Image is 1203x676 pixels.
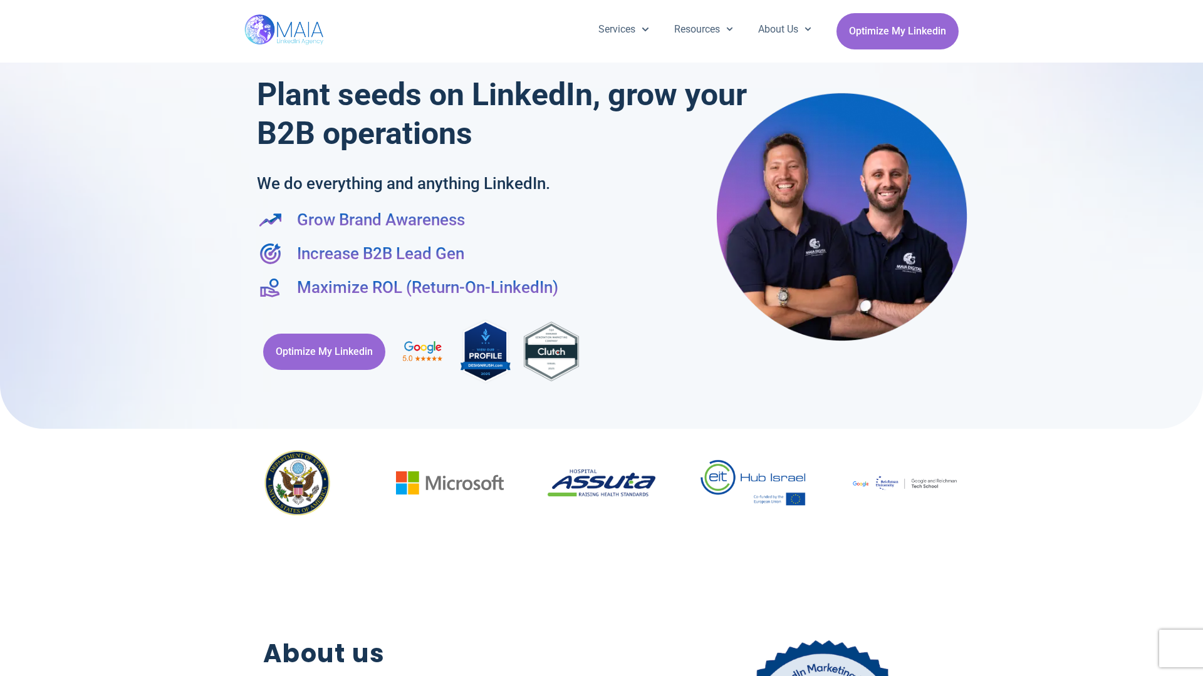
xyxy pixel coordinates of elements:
[257,172,671,195] h2: We do everything and anything LinkedIn.
[244,451,352,520] div: 3 / 19
[849,19,946,43] span: Optimize My Linkedin
[836,13,959,49] a: Optimize My Linkedin
[746,13,824,46] a: About Us
[294,208,465,232] span: Grow Brand Awareness
[851,471,959,494] img: google-logo (1)
[263,635,616,673] h2: About us
[263,334,385,370] a: Optimize My Linkedin
[461,318,511,385] img: MAIA Digital's rating on DesignRush, the industry-leading B2B Marketplace connecting brands with ...
[548,469,655,501] div: 5 / 19
[717,92,967,341] img: Maia Digital- Shay & Eli
[294,275,558,299] span: Maximize ROL (Return-On-LinkedIn)
[548,469,655,497] img: download (32)
[699,459,807,506] img: EIT-HUB-ISRAEL-LOGO-SUMMIT-1-1024x444 (1)
[276,340,373,364] span: Optimize My Linkedin
[396,471,504,494] img: microsoft-6
[257,75,753,153] h1: Plant seeds on LinkedIn, grow your B2B operations
[699,459,807,511] div: 6 / 19
[244,429,959,541] div: Image Carousel
[244,451,352,515] img: Department-of-State-logo-750X425-1-750x450
[851,471,959,499] div: 7 / 19
[294,242,464,265] span: Increase B2B Lead Gen
[586,13,824,46] nav: Menu
[662,13,746,46] a: Resources
[586,13,661,46] a: Services
[396,471,504,499] div: 4 / 19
